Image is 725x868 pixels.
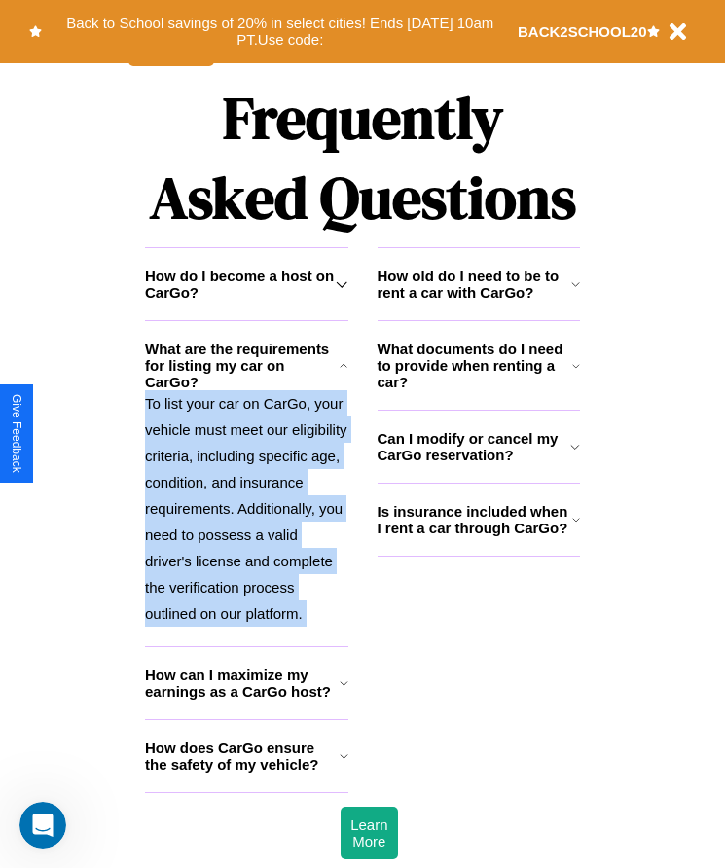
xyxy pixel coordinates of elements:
h3: Is insurance included when I rent a car through CarGo? [378,503,572,536]
iframe: Intercom live chat [19,802,66,849]
button: Learn More [341,807,397,859]
b: BACK2SCHOOL20 [518,23,647,40]
h3: Can I modify or cancel my CarGo reservation? [378,430,571,463]
button: Back to School savings of 20% in select cities! Ends [DATE] 10am PT.Use code: [42,10,518,54]
h3: How do I become a host on CarGo? [145,268,336,301]
h3: What documents do I need to provide when renting a car? [378,341,573,390]
div: Give Feedback [10,394,23,473]
h1: Frequently Asked Questions [145,68,580,247]
h3: How does CarGo ensure the safety of my vehicle? [145,740,340,773]
h3: What are the requirements for listing my car on CarGo? [145,341,340,390]
h3: How old do I need to be to rent a car with CarGo? [378,268,571,301]
p: To list your car on CarGo, your vehicle must meet our eligibility criteria, including specific ag... [145,390,348,627]
h3: How can I maximize my earnings as a CarGo host? [145,667,340,700]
